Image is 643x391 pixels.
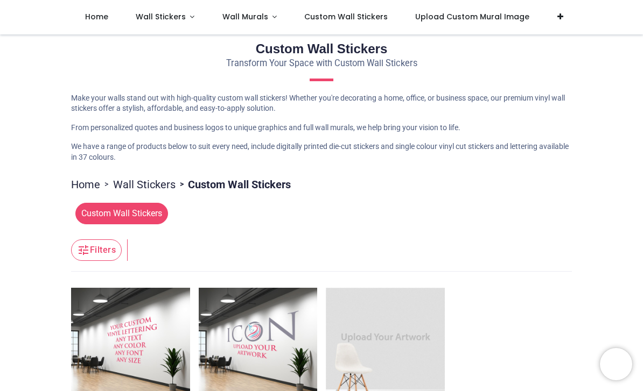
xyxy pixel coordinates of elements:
a: Wall Stickers [113,177,176,192]
span: > [100,179,113,190]
span: Wall Stickers [136,11,186,22]
span: > [176,179,188,190]
p: Make your walls stand out with high-quality custom wall stickers! Whether you're decorating a hom... [71,93,572,114]
button: Custom Wall Stickers [71,203,168,224]
span: Custom Wall Stickers [75,203,168,224]
iframe: Brevo live chat [600,348,632,380]
h2: Custom Wall Stickers [71,40,572,58]
span: Home [85,11,108,22]
span: Custom Wall Stickers [304,11,388,22]
p: Transform Your Space with Custom Wall Stickers [71,58,572,70]
button: Filters [71,239,122,261]
p: From personalized quotes and business logos to unique graphics and full wall murals, we help brin... [71,123,572,133]
p: We have a range of products below to suit every need, include digitally printed die-cut stickers ... [71,141,572,162]
li: Custom Wall Stickers [176,177,291,192]
a: Home [71,177,100,192]
span: Upload Custom Mural Image [415,11,529,22]
span: Wall Murals [222,11,268,22]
